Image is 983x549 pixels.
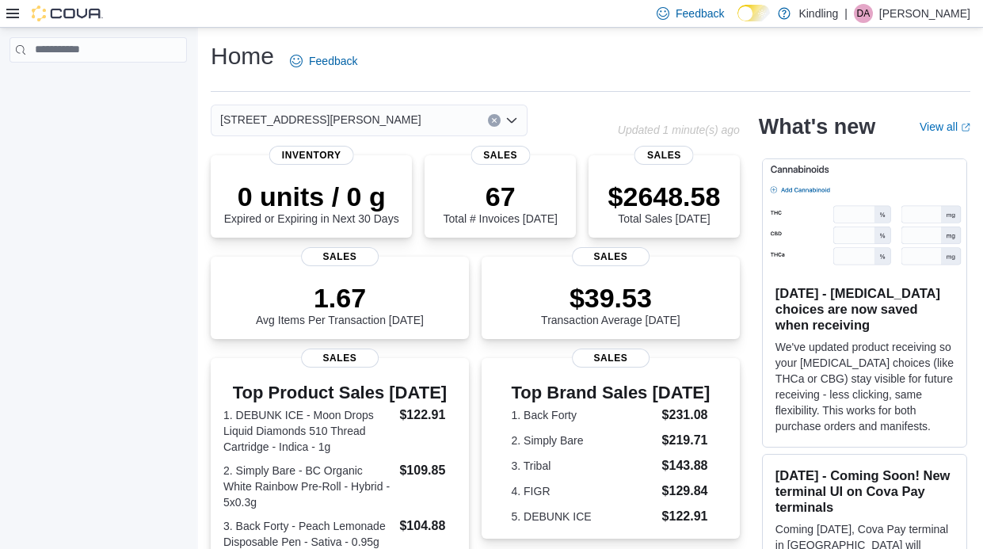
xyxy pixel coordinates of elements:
div: Total # Invoices [DATE] [443,181,557,225]
dt: 2. Simply Bare [512,433,656,448]
button: Clear input [488,114,501,127]
p: 67 [443,181,557,212]
p: [PERSON_NAME] [879,4,970,23]
p: Updated 1 minute(s) ago [618,124,740,136]
span: Sales [572,247,650,266]
a: View allExternal link [920,120,970,133]
img: Cova [32,6,103,21]
p: $2648.58 [608,181,721,212]
dt: 1. DEBUNK ICE - Moon Drops Liquid Diamonds 510 Thread Cartridge - Indica - 1g [223,407,393,455]
button: Open list of options [505,114,518,127]
a: Feedback [284,45,364,77]
p: $39.53 [541,282,680,314]
div: Expired or Expiring in Next 30 Days [224,181,399,225]
h2: What's new [759,114,875,139]
dt: 5. DEBUNK ICE [512,509,656,524]
dd: $231.08 [662,406,711,425]
dt: 4. FIGR [512,483,656,499]
dd: $109.85 [399,461,455,480]
div: Daniel Amyotte [854,4,873,23]
h3: Top Product Sales [DATE] [223,383,456,402]
span: Sales [471,146,530,165]
h3: [DATE] - [MEDICAL_DATA] choices are now saved when receiving [775,285,954,333]
nav: Complex example [10,66,187,104]
h3: Top Brand Sales [DATE] [512,383,711,402]
p: Kindling [798,4,838,23]
dt: 2. Simply Bare - BC Organic White Rainbow Pre-Roll - Hybrid - 5x0.3g [223,463,393,510]
span: [STREET_ADDRESS][PERSON_NAME] [220,110,421,129]
svg: External link [961,123,970,132]
span: Sales [634,146,694,165]
dt: 3. Tribal [512,458,656,474]
span: Sales [301,247,379,266]
div: Transaction Average [DATE] [541,282,680,326]
input: Dark Mode [737,5,771,21]
dd: $104.88 [399,517,455,536]
h1: Home [211,40,274,72]
dd: $129.84 [662,482,711,501]
span: Dark Mode [737,21,738,22]
dd: $143.88 [662,456,711,475]
h3: [DATE] - Coming Soon! New terminal UI on Cova Pay terminals [775,467,954,515]
p: 1.67 [256,282,424,314]
dd: $122.91 [662,507,711,526]
span: Sales [301,349,379,368]
div: Avg Items Per Transaction [DATE] [256,282,424,326]
dt: 1. Back Forty [512,407,656,423]
dd: $122.91 [399,406,455,425]
span: Feedback [676,6,724,21]
span: Feedback [309,53,357,69]
span: Inventory [269,146,354,165]
p: We've updated product receiving so your [MEDICAL_DATA] choices (like THCa or CBG) stay visible fo... [775,339,954,434]
div: Total Sales [DATE] [608,181,721,225]
span: Sales [572,349,650,368]
p: | [844,4,848,23]
span: DA [857,4,871,23]
dd: $219.71 [662,431,711,450]
p: 0 units / 0 g [224,181,399,212]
